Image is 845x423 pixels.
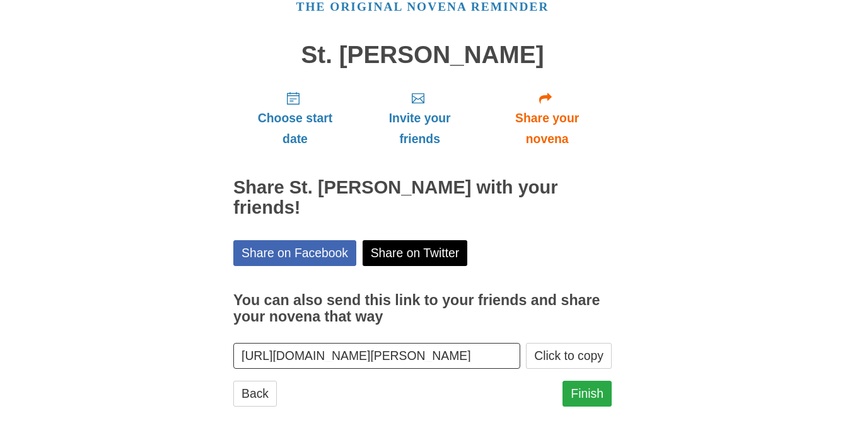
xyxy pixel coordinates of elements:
[233,42,612,69] h1: St. [PERSON_NAME]
[233,81,357,156] a: Choose start date
[495,108,599,149] span: Share your novena
[233,293,612,325] h3: You can also send this link to your friends and share your novena that way
[370,108,470,149] span: Invite your friends
[246,108,344,149] span: Choose start date
[562,381,612,407] a: Finish
[526,343,612,369] button: Click to copy
[363,240,468,266] a: Share on Twitter
[357,81,482,156] a: Invite your friends
[233,240,356,266] a: Share on Facebook
[482,81,612,156] a: Share your novena
[233,178,612,218] h2: Share St. [PERSON_NAME] with your friends!
[233,381,277,407] a: Back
